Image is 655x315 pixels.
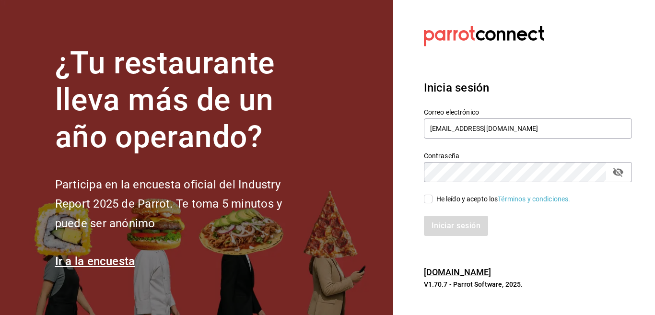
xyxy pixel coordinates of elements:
[55,255,135,268] a: Ir a la encuesta
[436,194,571,204] div: He leído y acepto los
[424,118,632,139] input: Ingresa tu correo electrónico
[610,164,626,180] button: passwordField
[55,45,314,155] h1: ¿Tu restaurante lleva más de un año operando?
[55,175,314,233] h2: Participa en la encuesta oficial del Industry Report 2025 de Parrot. Te toma 5 minutos y puede se...
[424,109,632,116] label: Correo electrónico
[424,267,491,277] a: [DOMAIN_NAME]
[424,79,632,96] h3: Inicia sesión
[424,280,632,289] p: V1.70.7 - Parrot Software, 2025.
[424,152,632,159] label: Contraseña
[498,195,570,203] a: Términos y condiciones.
